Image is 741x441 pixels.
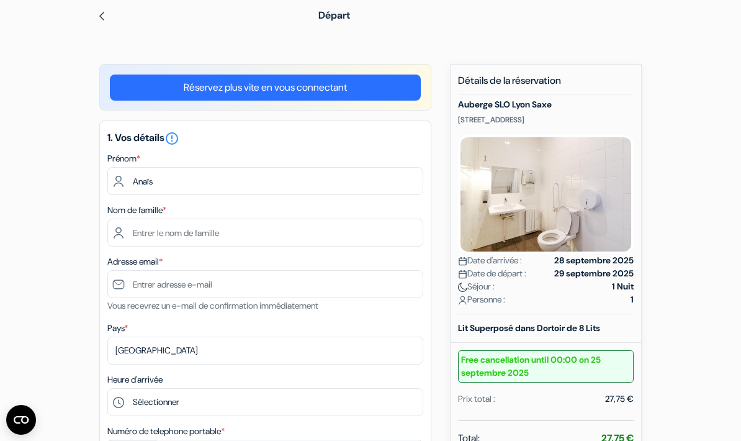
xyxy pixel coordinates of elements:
[107,131,423,146] h5: 1. Vos détails
[612,280,634,293] strong: 1 Nuit
[6,405,36,435] button: Ouvrir le widget CMP
[164,131,179,144] a: error_outline
[458,115,634,125] p: [STREET_ADDRESS]
[318,9,350,22] span: Départ
[107,425,225,438] label: Numéro de telephone portable
[554,254,634,267] strong: 28 septembre 2025
[458,296,467,305] img: user_icon.svg
[107,219,423,247] input: Entrer le nom de famille
[458,293,505,306] span: Personne :
[458,393,495,406] div: Prix total :
[458,254,522,267] span: Date d'arrivée :
[554,267,634,280] strong: 29 septembre 2025
[605,393,634,406] div: 27,75 €
[107,204,166,217] label: Nom de famille
[107,255,163,268] label: Adresse email
[107,373,163,386] label: Heure d'arrivée
[458,350,634,383] small: Free cancellation until 00:00 on 25 septembre 2025
[164,131,179,146] i: error_outline
[107,270,423,298] input: Entrer adresse e-mail
[107,152,140,165] label: Prénom
[107,300,318,311] small: Vous recevrez un e-mail de confirmation immédiatement
[458,270,467,279] img: calendar.svg
[107,167,423,195] input: Entrez votre prénom
[458,280,495,293] span: Séjour :
[458,283,467,292] img: moon.svg
[458,75,634,94] h5: Détails de la réservation
[458,99,634,110] h5: Auberge SLO Lyon Saxe
[107,322,128,335] label: Pays
[458,257,467,266] img: calendar.svg
[97,11,107,21] img: left_arrow.svg
[458,267,526,280] span: Date de départ :
[458,322,600,334] b: Lit Superposé dans Dortoir de 8 Lits
[631,293,634,306] strong: 1
[110,75,421,101] a: Réservez plus vite en vous connectant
